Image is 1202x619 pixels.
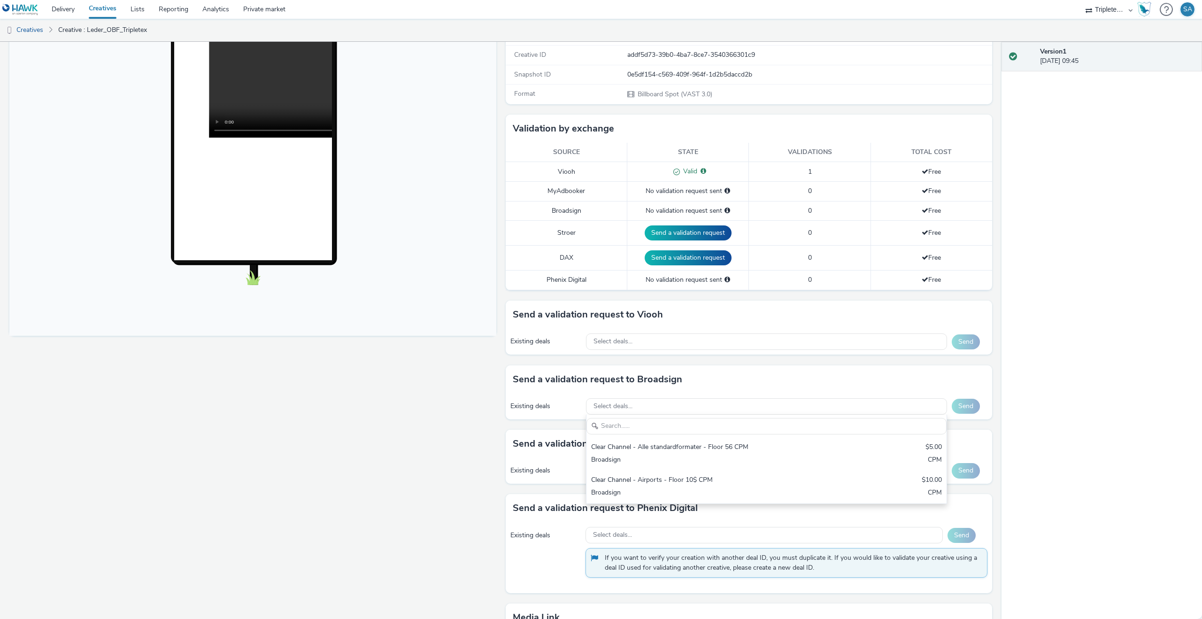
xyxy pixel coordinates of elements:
[952,463,980,478] button: Send
[593,338,632,346] span: Select deals...
[627,70,992,79] div: 0e5df154-c569-409f-964f-1d2b5daccd2b
[513,372,682,387] h3: Send a validation request to Broadsign
[591,442,824,453] div: Clear Channel - Alle standardformater - Floor 56 CPM
[922,475,942,486] div: $10.00
[808,167,812,176] span: 1
[513,501,698,515] h3: Send a validation request to Phenix Digital
[514,50,546,59] span: Creative ID
[510,531,581,540] div: Existing deals
[54,19,152,41] a: Creative : Leder_OBF_Tripletex
[5,26,14,35] img: dooh
[948,528,976,543] button: Send
[922,186,941,195] span: Free
[749,143,871,162] th: Validations
[593,531,632,539] span: Select deals...
[632,206,744,216] div: No validation request sent
[928,455,942,466] div: CPM
[510,466,582,475] div: Existing deals
[1183,2,1192,16] div: SA
[513,308,663,322] h3: Send a validation request to Viooh
[632,186,744,196] div: No validation request sent
[928,488,942,499] div: CPM
[632,275,744,285] div: No validation request sent
[637,90,712,99] span: Billboard Spot (VAST 3.0)
[645,250,732,265] button: Send a validation request
[1040,47,1194,66] div: [DATE] 09:45
[1040,47,1066,56] strong: Version 1
[506,246,627,271] td: DAX
[871,143,992,162] th: Total cost
[952,334,980,349] button: Send
[586,418,947,434] input: Search......
[808,253,812,262] span: 0
[627,50,992,60] div: addf5d73-39b0-4ba7-8ce7-3540366301c9
[506,221,627,246] td: Stroer
[724,186,730,196] div: Please select a deal below and click on Send to send a validation request to MyAdbooker.
[922,275,941,284] span: Free
[513,122,614,136] h3: Validation by exchange
[724,275,730,285] div: Please select a deal below and click on Send to send a validation request to Phenix Digital.
[510,337,582,346] div: Existing deals
[506,162,627,182] td: Viooh
[591,455,824,466] div: Broadsign
[922,228,941,237] span: Free
[645,225,732,240] button: Send a validation request
[808,186,812,195] span: 0
[2,4,39,15] img: undefined Logo
[510,402,582,411] div: Existing deals
[922,253,941,262] span: Free
[952,399,980,414] button: Send
[506,143,627,162] th: Source
[514,70,551,79] span: Snapshot ID
[925,442,942,453] div: $5.00
[591,488,824,499] div: Broadsign
[808,206,812,215] span: 0
[605,553,978,573] span: If you want to verify your creation with another deal ID, you must duplicate it. If you would lik...
[1137,2,1151,17] img: Hawk Academy
[808,275,812,284] span: 0
[506,182,627,201] td: MyAdbooker
[680,167,697,176] span: Valid
[514,89,535,98] span: Format
[808,228,812,237] span: 0
[593,402,632,410] span: Select deals...
[506,271,627,290] td: Phenix Digital
[627,143,749,162] th: State
[591,475,824,486] div: Clear Channel - Airports - Floor 10$ CPM
[922,206,941,215] span: Free
[513,437,694,451] h3: Send a validation request to MyAdbooker
[724,206,730,216] div: Please select a deal below and click on Send to send a validation request to Broadsign.
[506,201,627,220] td: Broadsign
[1137,2,1155,17] a: Hawk Academy
[922,167,941,176] span: Free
